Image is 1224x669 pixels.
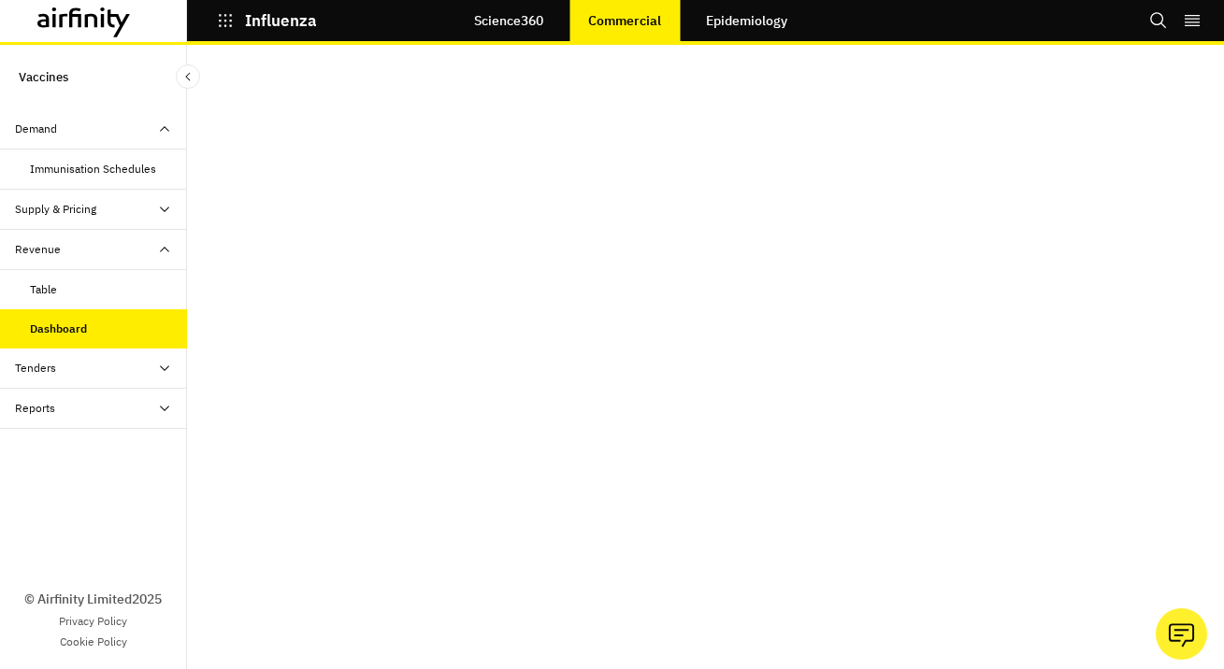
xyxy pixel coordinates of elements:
[19,60,68,94] p: Vaccines
[15,360,56,377] div: Tenders
[217,5,317,36] button: Influenza
[30,161,156,178] div: Immunisation Schedules
[30,281,57,298] div: Table
[588,13,661,28] p: Commercial
[1156,608,1207,660] button: Ask our analysts
[15,241,61,258] div: Revenue
[15,400,55,417] div: Reports
[245,12,317,29] p: Influenza
[176,64,200,89] button: Close Sidebar
[15,201,96,218] div: Supply & Pricing
[30,320,87,337] div: Dashboard
[1149,5,1168,36] button: Search
[59,613,127,630] a: Privacy Policy
[24,590,162,609] p: © Airfinity Limited 2025
[15,121,57,137] div: Demand
[60,633,127,650] a: Cookie Policy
